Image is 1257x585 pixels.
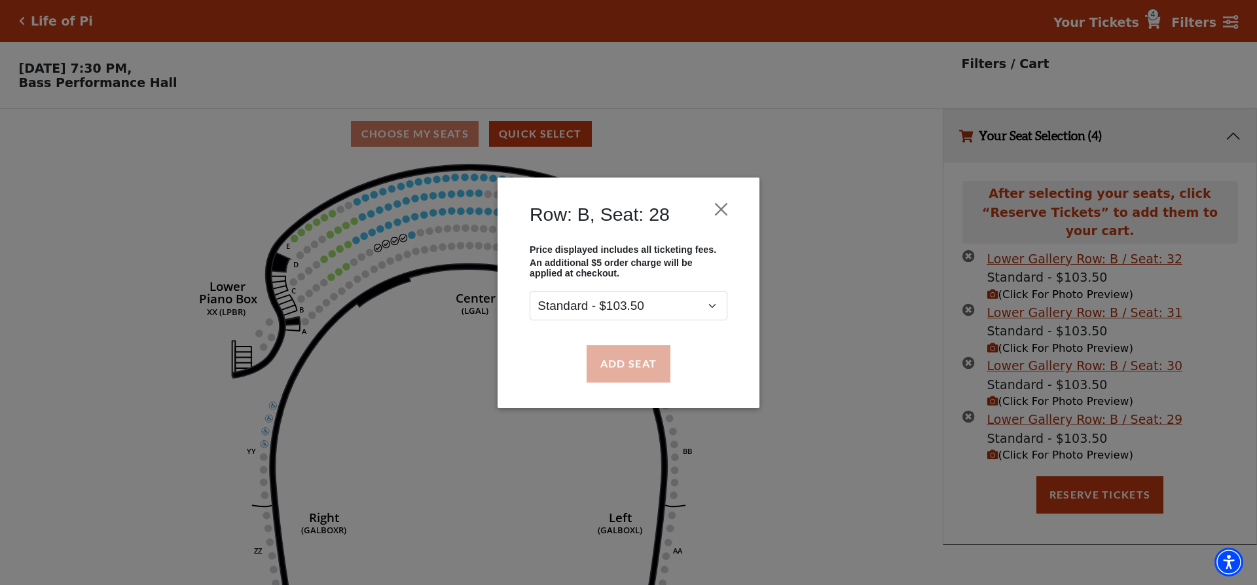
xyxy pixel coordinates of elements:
[587,345,670,382] button: Add Seat
[530,244,727,254] p: Price displayed includes all ticketing fees.
[709,197,734,221] button: Close
[530,203,670,225] h4: Row: B, Seat: 28
[1214,548,1243,576] div: Accessibility Menu
[530,257,727,278] p: An additional $5 order charge will be applied at checkout.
